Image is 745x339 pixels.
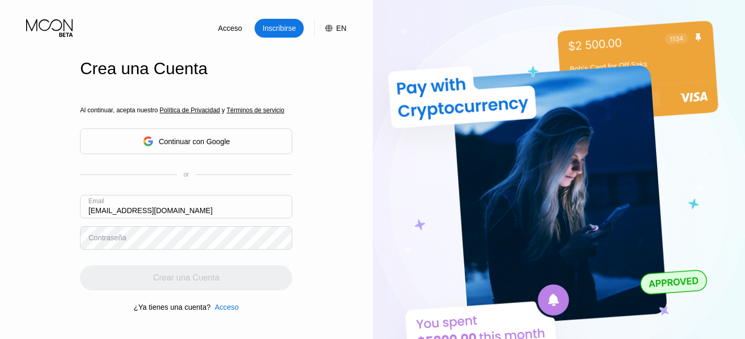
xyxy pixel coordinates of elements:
[205,19,255,38] div: Acceso
[80,128,292,154] div: Continuar con Google
[261,23,297,33] div: Inscribirse
[217,23,243,33] div: Acceso
[88,197,104,205] div: Email
[80,107,292,114] div: Al continuar, acepta nuestro
[88,233,126,242] div: Contraseña
[159,137,230,146] div: Continuar con Google
[255,19,304,38] div: Inscribirse
[211,303,239,311] div: Acceso
[226,107,284,114] span: Términos de servicio
[336,24,346,32] div: EN
[134,303,211,311] div: ¿Ya tienes una cuenta?
[80,59,292,78] div: Crea una Cuenta
[159,107,220,114] span: Política de Privacidad
[184,171,189,178] div: or
[220,107,226,114] span: y
[215,303,239,311] div: Acceso
[314,19,346,38] div: EN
